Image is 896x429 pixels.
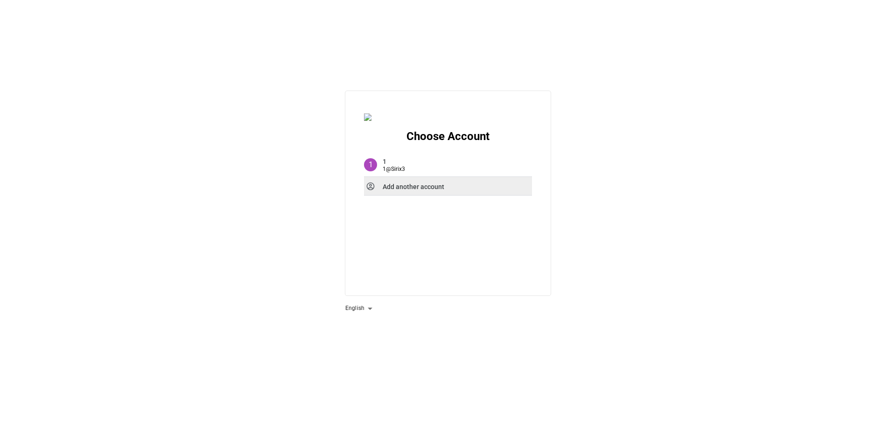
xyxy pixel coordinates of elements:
[383,183,444,190] strong: Add another account
[345,301,376,316] div: English
[364,113,532,121] img: Logo.png
[383,158,386,165] strong: 1
[364,130,532,143] h2: Choose Account
[383,166,405,172] span: 1 @ Sirix3
[364,158,377,171] div: 1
